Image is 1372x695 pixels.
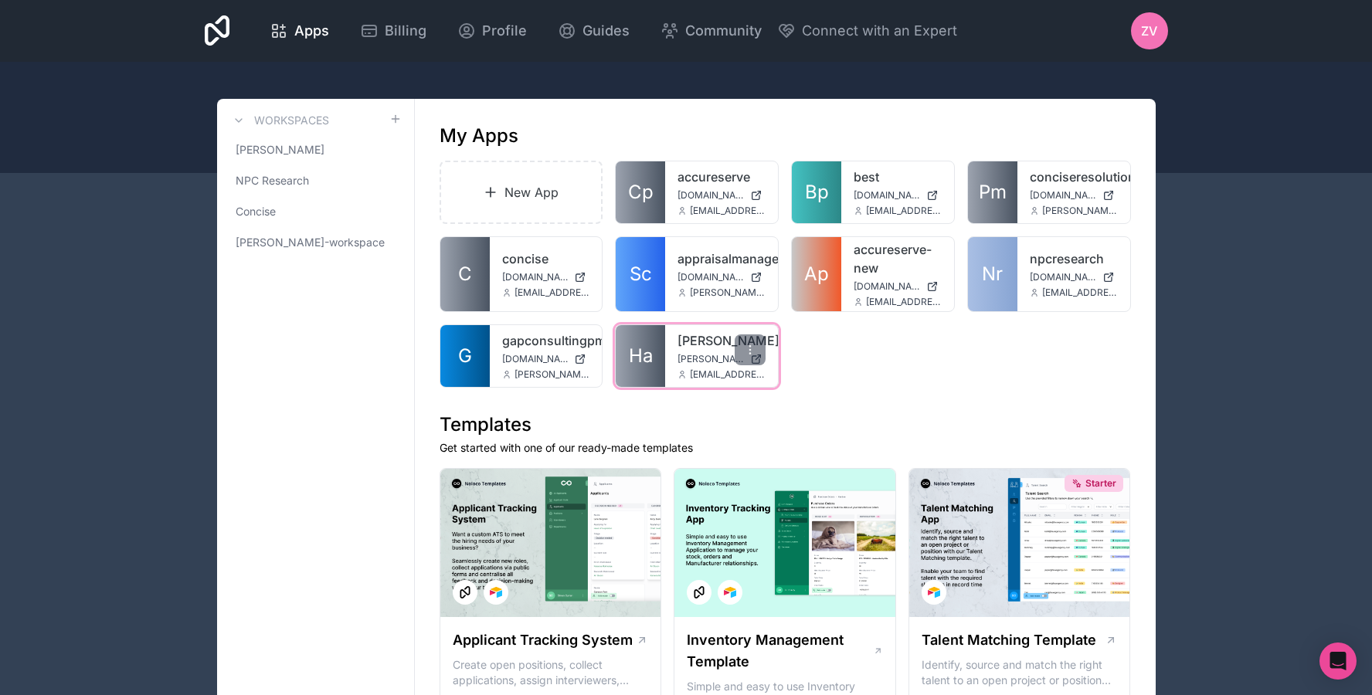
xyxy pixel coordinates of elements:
[385,20,426,42] span: Billing
[678,353,744,365] span: [PERSON_NAME][DOMAIN_NAME]
[502,331,590,350] a: gapconsultingpm
[678,331,766,350] a: [PERSON_NAME]
[678,189,766,202] a: [DOMAIN_NAME]
[514,368,590,381] span: [PERSON_NAME][EMAIL_ADDRESS][DOMAIN_NAME]
[804,262,829,286] span: Ap
[678,168,766,186] a: accureserve
[502,271,590,283] a: [DOMAIN_NAME]
[348,14,439,48] a: Billing
[777,20,957,42] button: Connect with an Expert
[854,189,920,202] span: [DOMAIN_NAME]
[982,262,1003,286] span: Nr
[854,280,920,293] span: [DOMAIN_NAME]
[1085,477,1116,490] span: Starter
[514,286,590,299] span: [EMAIL_ADDRESS][DOMAIN_NAME]
[453,629,633,651] h1: Applicant Tracking System
[678,353,766,365] a: [PERSON_NAME][DOMAIN_NAME]
[628,180,654,205] span: Cp
[254,113,329,128] h3: Workspaces
[1319,642,1357,680] div: Open Intercom Messenger
[690,368,766,381] span: [EMAIL_ADDRESS][DOMAIN_NAME]
[502,249,590,268] a: concise
[545,14,642,48] a: Guides
[866,205,942,217] span: [EMAIL_ADDRESS][DOMAIN_NAME]
[458,262,472,286] span: C
[805,180,829,205] span: Bp
[687,629,872,673] h1: Inventory Management Template
[685,20,762,42] span: Community
[928,586,940,598] img: Airtable Logo
[1141,22,1157,40] span: ZV
[294,20,329,42] span: Apps
[440,325,490,387] a: G
[229,136,402,164] a: [PERSON_NAME]
[922,629,1096,651] h1: Talent Matching Template
[440,124,518,148] h1: My Apps
[458,344,472,368] span: G
[582,20,630,42] span: Guides
[229,198,402,225] a: Concise
[616,325,665,387] a: Ha
[854,280,942,293] a: [DOMAIN_NAME]
[690,286,766,299] span: [PERSON_NAME][EMAIL_ADDRESS][DOMAIN_NAME]
[229,229,402,256] a: [PERSON_NAME]-workspace
[445,14,539,48] a: Profile
[1030,168,1118,186] a: conciseresolution
[440,440,1131,456] p: Get started with one of our ready-made templates
[678,271,744,283] span: [DOMAIN_NAME]
[616,237,665,311] a: Sc
[1030,189,1118,202] a: [DOMAIN_NAME]
[1030,189,1096,202] span: [DOMAIN_NAME]
[440,237,490,311] a: C
[440,161,603,224] a: New App
[866,296,942,308] span: [EMAIL_ADDRESS][DOMAIN_NAME]
[453,657,649,688] p: Create open positions, collect applications, assign interviewers, centralise candidate feedback a...
[502,271,569,283] span: [DOMAIN_NAME]
[630,262,652,286] span: Sc
[229,111,329,130] a: Workspaces
[922,657,1118,688] p: Identify, source and match the right talent to an open project or position with our Talent Matchi...
[502,353,569,365] span: [DOMAIN_NAME]
[482,20,527,42] span: Profile
[968,161,1017,223] a: Pm
[502,353,590,365] a: [DOMAIN_NAME]
[629,344,653,368] span: Ha
[854,240,942,277] a: accureserve-new
[724,586,736,598] img: Airtable Logo
[1030,271,1096,283] span: [DOMAIN_NAME]
[1030,249,1118,268] a: npcresearch
[690,205,766,217] span: [EMAIL_ADDRESS][DOMAIN_NAME]
[257,14,341,48] a: Apps
[678,189,744,202] span: [DOMAIN_NAME]
[1030,271,1118,283] a: [DOMAIN_NAME]
[236,173,309,188] span: NPC Research
[236,204,276,219] span: Concise
[236,235,385,250] span: [PERSON_NAME]-workspace
[648,14,774,48] a: Community
[854,168,942,186] a: best
[854,189,942,202] a: [DOMAIN_NAME]
[979,180,1007,205] span: Pm
[678,249,766,268] a: appraisalmanagement
[229,167,402,195] a: NPC Research
[490,586,502,598] img: Airtable Logo
[1042,205,1118,217] span: [PERSON_NAME][EMAIL_ADDRESS][DOMAIN_NAME]
[678,271,766,283] a: [DOMAIN_NAME]
[792,237,841,311] a: Ap
[1042,286,1118,299] span: [EMAIL_ADDRESS][DOMAIN_NAME]
[968,237,1017,311] a: Nr
[802,20,957,42] span: Connect with an Expert
[236,142,324,158] span: [PERSON_NAME]
[616,161,665,223] a: Cp
[440,412,1131,437] h1: Templates
[792,161,841,223] a: Bp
